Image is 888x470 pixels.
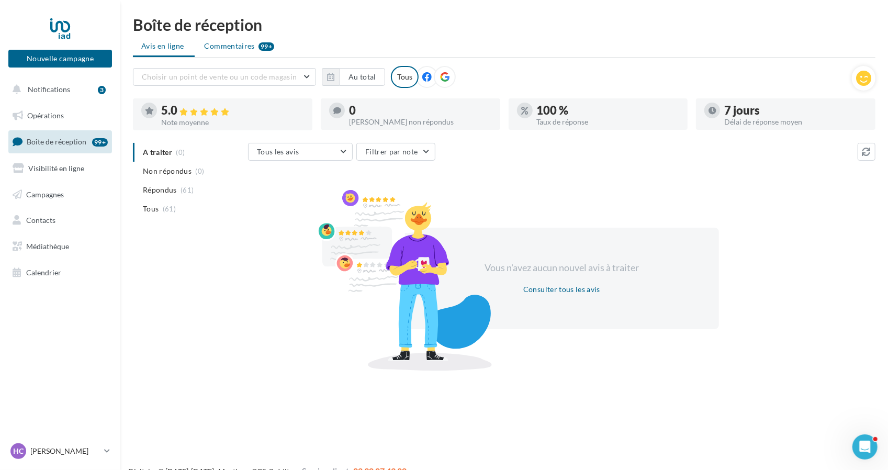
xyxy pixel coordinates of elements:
[143,204,159,214] span: Tous
[537,118,680,126] div: Taux de réponse
[161,119,304,126] div: Note moyenne
[6,158,114,180] a: Visibilité en ligne
[161,105,304,117] div: 5.0
[322,68,385,86] button: Au total
[92,138,108,147] div: 99+
[258,42,274,51] div: 99+
[196,167,205,175] span: (0)
[6,262,114,284] a: Calendrier
[132,62,158,69] div: Mots-clés
[133,17,875,32] div: Boîte de réception
[26,216,55,225] span: Contacts
[724,118,867,126] div: Délai de réponse moyen
[26,268,61,277] span: Calendrier
[142,72,297,81] span: Choisir un point de vente ou un code magasin
[6,236,114,258] a: Médiathèque
[257,147,299,156] span: Tous les avis
[27,111,64,120] span: Opérations
[26,242,69,251] span: Médiathèque
[391,66,419,88] div: Tous
[98,86,106,94] div: 3
[724,105,867,116] div: 7 jours
[28,164,84,173] span: Visibilité en ligne
[181,186,194,194] span: (61)
[519,283,604,296] button: Consulter tous les avis
[852,434,878,460] iframe: Intercom live chat
[6,184,114,206] a: Campagnes
[27,27,118,36] div: Domaine: [DOMAIN_NAME]
[6,130,114,153] a: Boîte de réception99+
[472,261,652,275] div: Vous n'avez aucun nouvel avis à traiter
[248,143,353,161] button: Tous les avis
[13,446,24,456] span: HC
[43,61,52,69] img: tab_domain_overview_orange.svg
[17,27,25,36] img: website_grey.svg
[26,189,64,198] span: Campagnes
[28,85,70,94] span: Notifications
[27,137,86,146] span: Boîte de réception
[29,17,51,25] div: v 4.0.25
[120,61,129,69] img: tab_keywords_by_traffic_grey.svg
[133,68,316,86] button: Choisir un point de vente ou un code magasin
[6,105,114,127] a: Opérations
[163,205,176,213] span: (61)
[17,17,25,25] img: logo_orange.svg
[537,105,680,116] div: 100 %
[6,209,114,231] a: Contacts
[8,441,112,461] a: HC [PERSON_NAME]
[356,143,435,161] button: Filtrer par note
[30,446,100,456] p: [PERSON_NAME]
[6,79,110,100] button: Notifications 3
[349,105,492,116] div: 0
[143,166,192,176] span: Non répondus
[205,41,255,51] span: Commentaires
[143,185,177,195] span: Répondus
[55,62,81,69] div: Domaine
[340,68,385,86] button: Au total
[349,118,492,126] div: [PERSON_NAME] non répondus
[8,50,112,68] button: Nouvelle campagne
